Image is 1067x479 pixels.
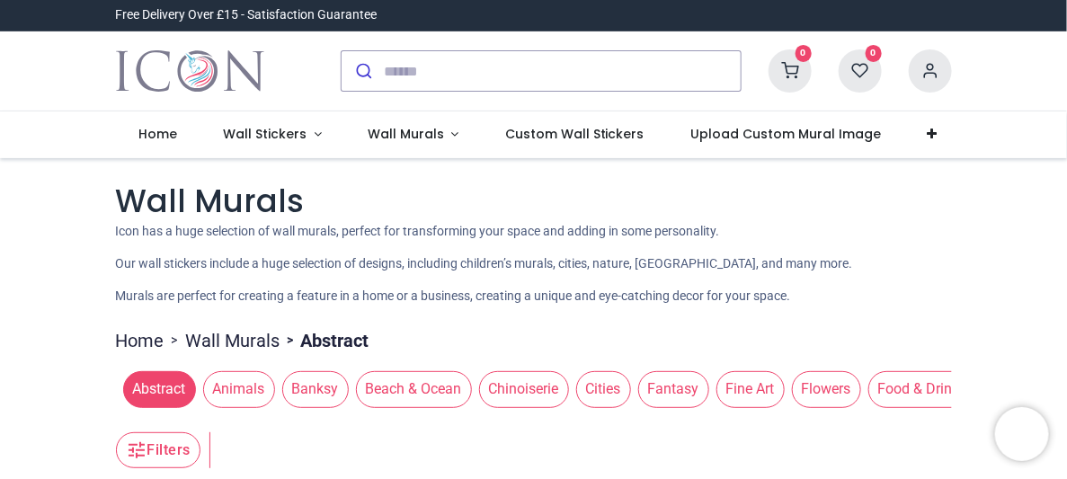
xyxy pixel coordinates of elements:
a: Wall Murals [186,328,280,353]
button: Banksy [275,371,349,407]
p: Murals are perfect for creating a feature in a home or a business, creating a unique and eye-catc... [116,288,952,306]
button: Flowers [785,371,861,407]
p: Our wall stickers include a huge selection of designs, including children’s murals, cities, natur... [116,255,952,273]
button: Fantasy [631,371,709,407]
span: Fine Art [716,371,785,407]
a: Wall Murals [344,111,482,158]
span: Chinoiserie [479,371,569,407]
a: Home [116,328,164,353]
button: Cities [569,371,631,407]
sup: 0 [866,45,883,62]
button: Abstract [116,371,196,407]
iframe: Brevo live chat [995,407,1049,461]
button: Submit [342,51,384,91]
div: Free Delivery Over £15 - Satisfaction Guarantee [116,6,378,24]
span: Beach & Ocean [356,371,472,407]
span: > [164,332,186,350]
sup: 0 [796,45,813,62]
a: 0 [839,63,882,77]
p: Icon has a huge selection of wall murals, perfect for transforming your space and adding in some ... [116,223,952,241]
span: > [280,332,301,350]
span: Wall Murals [368,125,444,143]
span: Home [138,125,177,143]
span: Animals [203,371,275,407]
span: Cities [576,371,631,407]
button: Beach & Ocean [349,371,472,407]
span: Upload Custom Mural Image [690,125,881,143]
a: Wall Stickers [200,111,345,158]
span: Banksy [282,371,349,407]
a: Logo of Icon Wall Stickers [116,46,264,96]
button: Food & Drinks [861,371,977,407]
iframe: Customer reviews powered by Trustpilot [574,6,952,24]
li: Abstract [280,328,369,353]
a: 0 [769,63,812,77]
span: Fantasy [638,371,709,407]
h1: Wall Murals [116,180,952,224]
button: Animals [196,371,275,407]
span: Wall Stickers [223,125,307,143]
img: Icon Wall Stickers [116,46,264,96]
button: Filters [116,432,200,468]
button: Fine Art [709,371,785,407]
span: Food & Drinks [868,371,977,407]
span: Custom Wall Stickers [505,125,645,143]
span: Abstract [123,371,196,407]
span: Flowers [792,371,861,407]
button: Chinoiserie [472,371,569,407]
